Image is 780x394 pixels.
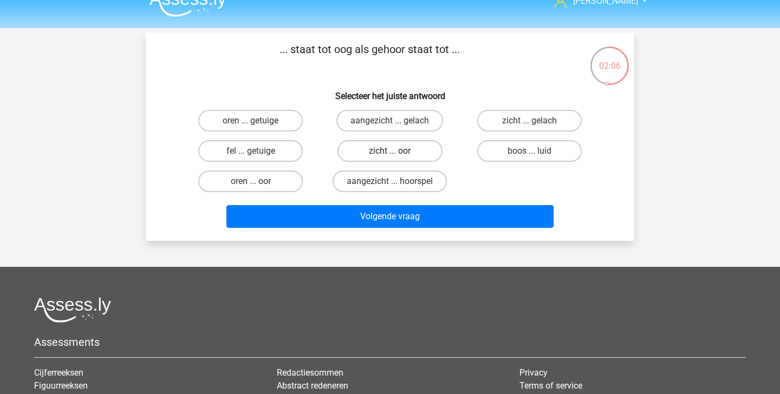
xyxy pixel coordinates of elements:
[198,170,303,192] label: oren ... oor
[336,110,443,132] label: aangezicht ... gelach
[34,297,111,323] img: Assessly logo
[519,367,548,378] a: Privacy
[477,140,582,162] label: boos ... luid
[34,380,88,391] a: Figuurreeksen
[163,82,617,101] h6: Selecteer het juiste antwoord
[34,367,83,378] a: Cijferreeksen
[477,110,582,132] label: zicht ... gelach
[163,41,576,74] p: ... staat tot oog als gehoor staat tot ...
[226,205,554,228] button: Volgende vraag
[333,170,447,192] label: aangezicht ... hoorspel
[198,140,303,162] label: fel ... getuige
[34,336,746,349] h5: Assessments
[198,110,303,132] label: oren ... getuige
[519,380,582,391] a: Terms of service
[277,367,343,378] a: Redactiesommen
[277,380,348,391] a: Abstract redeneren
[589,45,630,73] div: 02:06
[337,140,442,162] label: zicht ... oor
